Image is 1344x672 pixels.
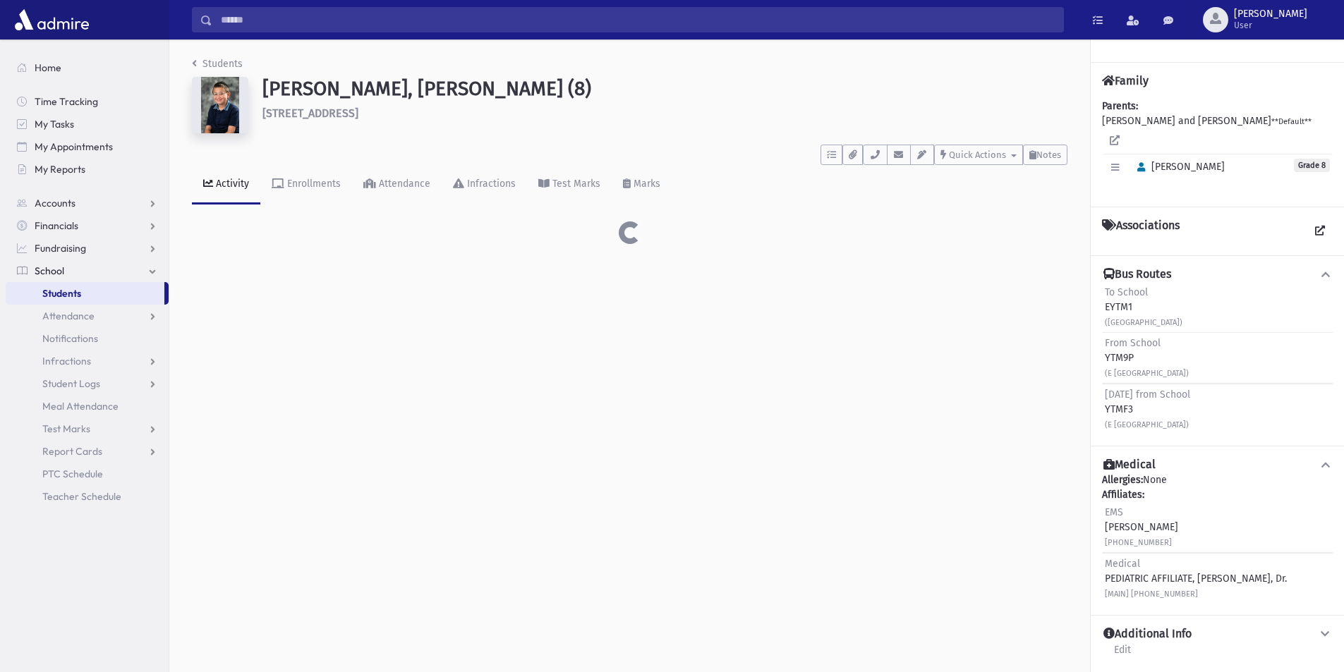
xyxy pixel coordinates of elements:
a: Meal Attendance [6,395,169,417]
button: Quick Actions [934,145,1023,165]
a: Infractions [442,165,527,204]
a: View all Associations [1307,219,1333,244]
div: Attendance [376,178,430,190]
span: My Reports [35,163,85,176]
a: Time Tracking [6,90,169,113]
button: Medical [1102,458,1333,472]
a: Infractions [6,350,169,372]
button: Bus Routes [1102,267,1333,282]
a: Report Cards [6,440,169,463]
span: Financials [35,219,78,232]
a: Activity [192,165,260,204]
div: Infractions [464,178,516,190]
div: [PERSON_NAME] [1105,505,1178,549]
div: Activity [213,178,249,190]
span: PTC Schedule [42,468,103,480]
a: Edit [1113,642,1132,667]
span: Meal Attendance [42,400,119,413]
h4: Additional Info [1103,627,1192,642]
a: Students [192,58,243,70]
div: YTMF3 [1105,387,1190,432]
div: Marks [631,178,660,190]
input: Search [212,7,1063,32]
h4: Bus Routes [1103,267,1171,282]
a: My Reports [6,158,169,181]
span: Home [35,61,61,74]
a: Test Marks [6,417,169,440]
span: School [35,264,64,277]
span: To School [1105,286,1148,298]
div: [PERSON_NAME] and [PERSON_NAME] [1102,99,1333,195]
a: Student Logs [6,372,169,395]
span: Report Cards [42,445,102,458]
span: Accounts [35,197,75,209]
a: Accounts [6,192,169,214]
b: Affiliates: [1102,489,1144,501]
span: Time Tracking [35,95,98,108]
small: (E [GEOGRAPHIC_DATA]) [1105,420,1189,429]
a: Students [6,282,164,305]
span: From School [1105,337,1161,349]
span: EMS [1105,506,1123,518]
span: My Appointments [35,140,113,153]
small: (E [GEOGRAPHIC_DATA]) [1105,369,1189,378]
div: PEDIATRIC AFFILIATE, [PERSON_NAME], Dr. [1105,556,1287,601]
a: Attendance [6,305,169,327]
nav: breadcrumb [192,56,243,77]
span: My Tasks [35,118,74,130]
span: Notes [1036,149,1061,160]
span: Student Logs [42,377,100,390]
span: Notifications [42,332,98,345]
span: Test Marks [42,422,90,435]
small: ([GEOGRAPHIC_DATA]) [1105,318,1182,327]
a: Enrollments [260,165,352,204]
div: YTM9P [1105,336,1189,380]
span: User [1234,20,1307,31]
span: Students [42,287,81,300]
a: Marks [612,165,672,204]
div: None [1102,472,1333,604]
span: [DATE] from School [1105,389,1190,401]
img: AdmirePro [11,6,92,34]
span: [PERSON_NAME] [1131,161,1225,173]
a: PTC Schedule [6,463,169,485]
h1: [PERSON_NAME], [PERSON_NAME] (8) [262,77,1067,101]
span: Fundraising [35,242,86,255]
a: Fundraising [6,237,169,259]
div: Test Marks [550,178,600,190]
a: Notifications [6,327,169,350]
button: Notes [1023,145,1067,165]
div: Enrollments [284,178,341,190]
span: Grade 8 [1294,159,1330,172]
a: Test Marks [527,165,612,204]
span: Medical [1105,558,1140,570]
a: School [6,259,169,282]
span: Attendance [42,310,95,322]
a: Teacher Schedule [6,485,169,508]
a: Attendance [352,165,442,204]
small: [MAIN] [PHONE_NUMBER] [1105,589,1198,599]
h6: [STREET_ADDRESS] [262,106,1067,120]
a: Financials [6,214,169,237]
a: Home [6,56,169,79]
a: My Tasks [6,113,169,135]
h4: Medical [1103,458,1156,472]
span: Teacher Schedule [42,490,121,503]
h4: Family [1102,74,1149,87]
h4: Associations [1102,219,1180,244]
b: Parents: [1102,100,1138,112]
b: Allergies: [1102,474,1143,486]
span: Infractions [42,355,91,367]
a: My Appointments [6,135,169,158]
div: EYTM1 [1105,285,1182,329]
small: [PHONE_NUMBER] [1105,538,1172,547]
span: [PERSON_NAME] [1234,8,1307,20]
button: Additional Info [1102,627,1333,642]
span: Quick Actions [949,149,1006,160]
